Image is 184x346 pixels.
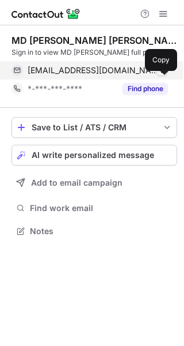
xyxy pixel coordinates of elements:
button: save-profile-one-click [11,117,177,138]
div: Sign in to view MD [PERSON_NAME] full profile [11,47,177,58]
button: Find work email [11,200,177,216]
span: Find work email [30,203,172,213]
button: Notes [11,223,177,239]
span: [EMAIL_ADDRESS][DOMAIN_NAME] [28,65,159,76]
button: AI write personalized message [11,145,177,166]
span: AI write personalized message [32,151,154,160]
img: ContactOut v5.3.10 [11,7,80,21]
div: Save to List / ATS / CRM [32,123,157,132]
span: Add to email campaign [31,178,122,187]
button: Reveal Button [122,83,168,95]
span: Notes [30,226,172,236]
button: Add to email campaign [11,172,177,193]
div: MD [PERSON_NAME] [PERSON_NAME] [11,35,177,46]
